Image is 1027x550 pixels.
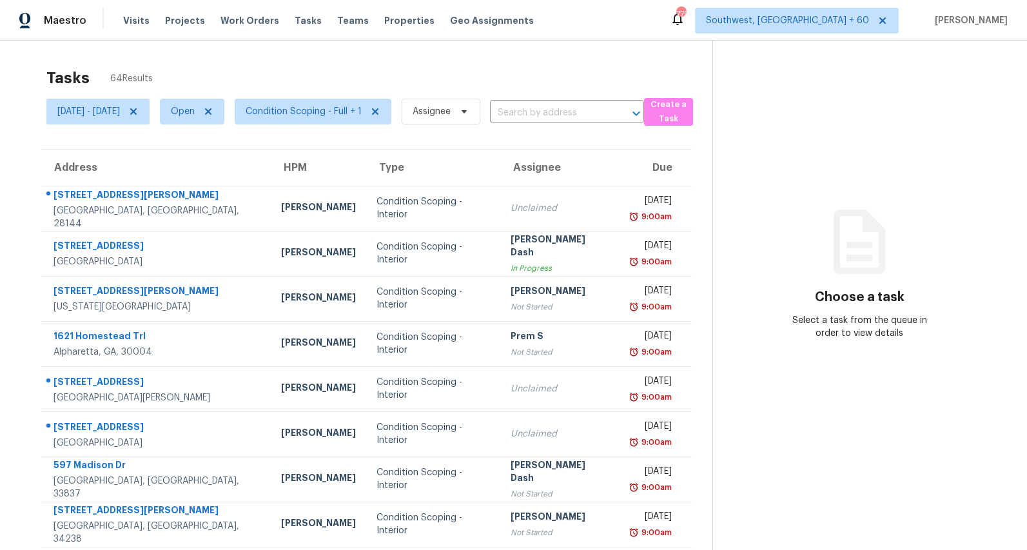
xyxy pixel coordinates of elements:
div: [STREET_ADDRESS][PERSON_NAME] [54,284,260,300]
div: [GEOGRAPHIC_DATA], [GEOGRAPHIC_DATA], 34238 [54,520,260,545]
span: Teams [337,14,369,27]
div: [PERSON_NAME] [511,284,609,300]
div: 9:00am [639,391,672,404]
div: Select a task from the queue in order to view details [787,314,934,340]
img: Overdue Alarm Icon [629,391,639,404]
div: [GEOGRAPHIC_DATA][PERSON_NAME] [54,391,260,404]
div: [STREET_ADDRESS] [54,420,260,437]
div: [DATE] [629,239,672,255]
img: Overdue Alarm Icon [629,526,639,539]
div: Condition Scoping - Interior [377,241,490,266]
div: Unclaimed [511,382,609,395]
div: Not Started [511,346,609,358]
div: 9:00am [639,300,672,313]
div: 779 [676,8,685,21]
th: Address [41,150,271,186]
div: [DATE] [629,465,672,481]
div: 9:00am [639,526,672,539]
img: Overdue Alarm Icon [629,346,639,358]
h2: Tasks [46,72,90,84]
div: [PERSON_NAME] [281,291,356,307]
span: Maestro [44,14,86,27]
div: [PERSON_NAME] [511,510,609,526]
div: Alpharetta, GA, 30004 [54,346,260,358]
div: Condition Scoping - Interior [377,511,490,537]
div: [PERSON_NAME] [281,426,356,442]
div: [STREET_ADDRESS][PERSON_NAME] [54,504,260,520]
div: Prem S [511,329,609,346]
div: [DATE] [629,194,672,210]
div: 9:00am [639,210,672,223]
button: Open [627,104,645,123]
div: In Progress [511,262,609,275]
div: [PERSON_NAME] [281,471,356,487]
h3: Choose a task [815,291,905,304]
div: Condition Scoping - Interior [377,421,490,447]
th: Due [619,150,692,186]
div: [GEOGRAPHIC_DATA], [GEOGRAPHIC_DATA], 28144 [54,204,260,230]
div: 9:00am [639,346,672,358]
div: [DATE] [629,375,672,391]
img: Overdue Alarm Icon [629,481,639,494]
div: [DATE] [629,420,672,436]
div: [GEOGRAPHIC_DATA] [54,255,260,268]
div: [DATE] [629,329,672,346]
div: [STREET_ADDRESS] [54,239,260,255]
img: Overdue Alarm Icon [629,210,639,223]
span: Properties [384,14,435,27]
div: [PERSON_NAME] Dash [511,233,609,262]
div: Unclaimed [511,202,609,215]
div: Condition Scoping - Interior [377,331,490,357]
div: [GEOGRAPHIC_DATA] [54,437,260,449]
img: Overdue Alarm Icon [629,436,639,449]
button: Create a Task [644,98,693,126]
div: 597 Madison Dr [54,458,260,475]
div: Not Started [511,300,609,313]
div: Condition Scoping - Interior [377,195,490,221]
div: [STREET_ADDRESS][PERSON_NAME] [54,188,260,204]
div: Not Started [511,526,609,539]
span: Projects [165,14,205,27]
div: [DATE] [629,510,672,526]
div: 1621 Homestead Trl [54,329,260,346]
span: 64 Results [110,72,153,85]
div: Condition Scoping - Interior [377,376,490,402]
span: [DATE] - [DATE] [57,105,120,118]
div: [PERSON_NAME] Dash [511,458,609,487]
span: Geo Assignments [450,14,534,27]
div: Not Started [511,487,609,500]
div: [DATE] [629,284,672,300]
div: [PERSON_NAME] [281,201,356,217]
div: [GEOGRAPHIC_DATA], [GEOGRAPHIC_DATA], 33837 [54,475,260,500]
span: [PERSON_NAME] [930,14,1008,27]
div: 9:00am [639,481,672,494]
span: Assignee [413,105,451,118]
span: Create a Task [650,97,687,127]
span: Open [171,105,195,118]
div: Unclaimed [511,427,609,440]
div: 9:00am [639,436,672,449]
div: Condition Scoping - Interior [377,466,490,492]
div: [US_STATE][GEOGRAPHIC_DATA] [54,300,260,313]
div: 9:00am [639,255,672,268]
img: Overdue Alarm Icon [629,255,639,268]
div: [PERSON_NAME] [281,381,356,397]
span: Condition Scoping - Full + 1 [246,105,362,118]
input: Search by address [490,103,608,123]
div: [PERSON_NAME] [281,246,356,262]
img: Overdue Alarm Icon [629,300,639,313]
div: Condition Scoping - Interior [377,286,490,311]
span: Tasks [295,16,322,25]
span: Southwest, [GEOGRAPHIC_DATA] + 60 [706,14,869,27]
th: Assignee [500,150,619,186]
span: Work Orders [220,14,279,27]
div: [STREET_ADDRESS] [54,375,260,391]
th: Type [366,150,500,186]
th: HPM [271,150,366,186]
span: Visits [123,14,150,27]
div: [PERSON_NAME] [281,516,356,533]
div: [PERSON_NAME] [281,336,356,352]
